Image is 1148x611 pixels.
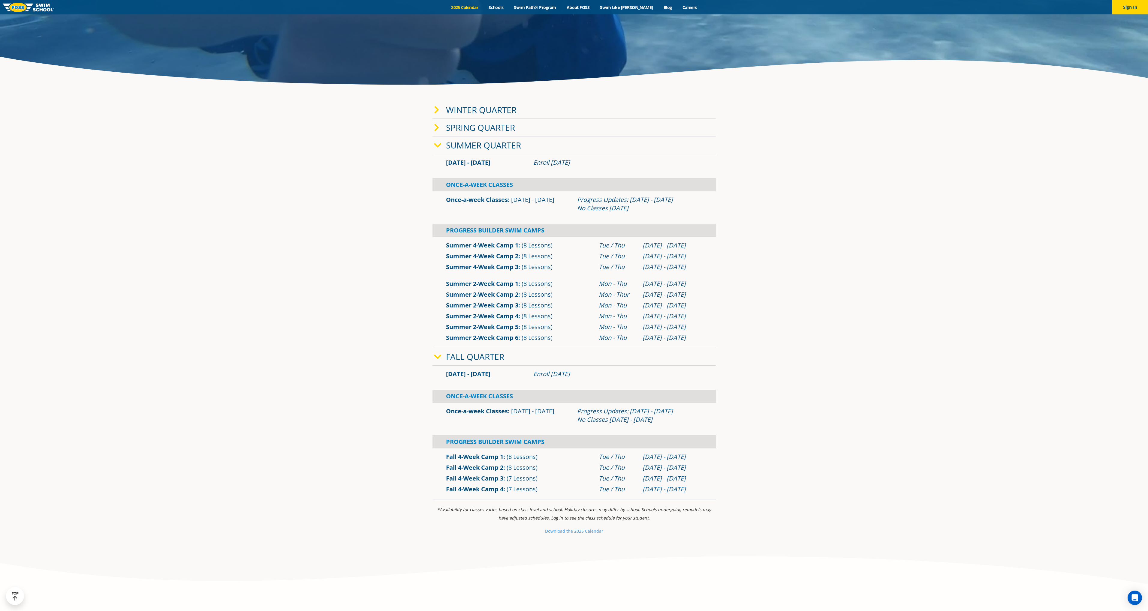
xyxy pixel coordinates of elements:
[522,301,553,309] span: (8 Lessons)
[577,196,702,212] div: Progress Updates: [DATE] - [DATE] No Classes [DATE]
[643,263,702,271] div: [DATE] - [DATE]
[511,407,554,415] span: [DATE] - [DATE]
[561,4,595,10] a: About FOSS
[599,290,637,299] div: Mon - Thur
[446,407,508,415] a: Once-a-week Classes
[446,263,518,271] a: Summer 4-Week Camp 3
[522,323,553,331] span: (8 Lessons)
[446,301,518,309] a: Summer 2-Week Camp 3
[1128,591,1142,605] div: Open Intercom Messenger
[599,334,637,342] div: Mon - Thu
[432,178,716,191] div: Once-A-Week Classes
[643,474,702,483] div: [DATE] - [DATE]
[533,158,702,167] div: Enroll [DATE]
[522,280,553,288] span: (8 Lessons)
[437,507,711,521] i: *Availability for classes varies based on class level and school. Holiday closures may differ by ...
[446,4,484,10] a: 2025 Calendar
[446,104,517,115] a: Winter Quarter
[446,453,503,461] a: Fall 4-Week Camp 1
[643,301,702,310] div: [DATE] - [DATE]
[432,390,716,403] div: Once-A-Week Classes
[522,334,553,342] span: (8 Lessons)
[511,196,554,204] span: [DATE] - [DATE]
[643,463,702,472] div: [DATE] - [DATE]
[446,196,508,204] a: Once-a-week Classes
[599,241,637,250] div: Tue / Thu
[12,592,19,601] div: TOP
[599,252,637,260] div: Tue / Thu
[446,323,518,331] a: Summer 2-Week Camp 5
[643,241,702,250] div: [DATE] - [DATE]
[658,4,677,10] a: Blog
[643,252,702,260] div: [DATE] - [DATE]
[643,485,702,493] div: [DATE] - [DATE]
[599,263,637,271] div: Tue / Thu
[432,224,716,237] div: Progress Builder Swim Camps
[446,252,518,260] a: Summer 4-Week Camp 2
[484,4,509,10] a: Schools
[571,528,603,534] small: e 2025 Calendar
[446,370,490,378] span: [DATE] - [DATE]
[509,4,561,10] a: Swim Path® Program
[599,280,637,288] div: Mon - Thu
[643,453,702,461] div: [DATE] - [DATE]
[577,407,702,424] div: Progress Updates: [DATE] - [DATE] No Classes [DATE] - [DATE]
[533,370,702,378] div: Enroll [DATE]
[643,290,702,299] div: [DATE] - [DATE]
[446,241,518,249] a: Summer 4-Week Camp 1
[643,312,702,320] div: [DATE] - [DATE]
[446,139,521,151] a: Summer Quarter
[522,290,553,298] span: (8 Lessons)
[599,463,637,472] div: Tue / Thu
[446,122,515,133] a: Spring Quarter
[522,312,553,320] span: (8 Lessons)
[446,474,503,482] a: Fall 4-Week Camp 3
[643,280,702,288] div: [DATE] - [DATE]
[599,312,637,320] div: Mon - Thu
[599,453,637,461] div: Tue / Thu
[446,290,518,298] a: Summer 2-Week Camp 2
[677,4,702,10] a: Careers
[446,351,504,362] a: Fall Quarter
[599,323,637,331] div: Mon - Thu
[446,280,518,288] a: Summer 2-Week Camp 1
[3,3,54,12] img: FOSS Swim School Logo
[446,485,503,493] a: Fall 4-Week Camp 4
[599,485,637,493] div: Tue / Thu
[507,474,538,482] span: (7 Lessons)
[545,528,603,534] a: Download the 2025 Calendar
[545,528,571,534] small: Download th
[599,474,637,483] div: Tue / Thu
[522,263,553,271] span: (8 Lessons)
[446,158,490,166] span: [DATE] - [DATE]
[432,435,716,448] div: Progress Builder Swim Camps
[643,323,702,331] div: [DATE] - [DATE]
[595,4,658,10] a: Swim Like [PERSON_NAME]
[507,485,538,493] span: (7 Lessons)
[446,334,518,342] a: Summer 2-Week Camp 6
[522,252,553,260] span: (8 Lessons)
[507,463,538,472] span: (8 Lessons)
[507,453,538,461] span: (8 Lessons)
[522,241,553,249] span: (8 Lessons)
[446,463,503,472] a: Fall 4-Week Camp 2
[446,312,518,320] a: Summer 2-Week Camp 4
[599,301,637,310] div: Mon - Thu
[643,334,702,342] div: [DATE] - [DATE]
